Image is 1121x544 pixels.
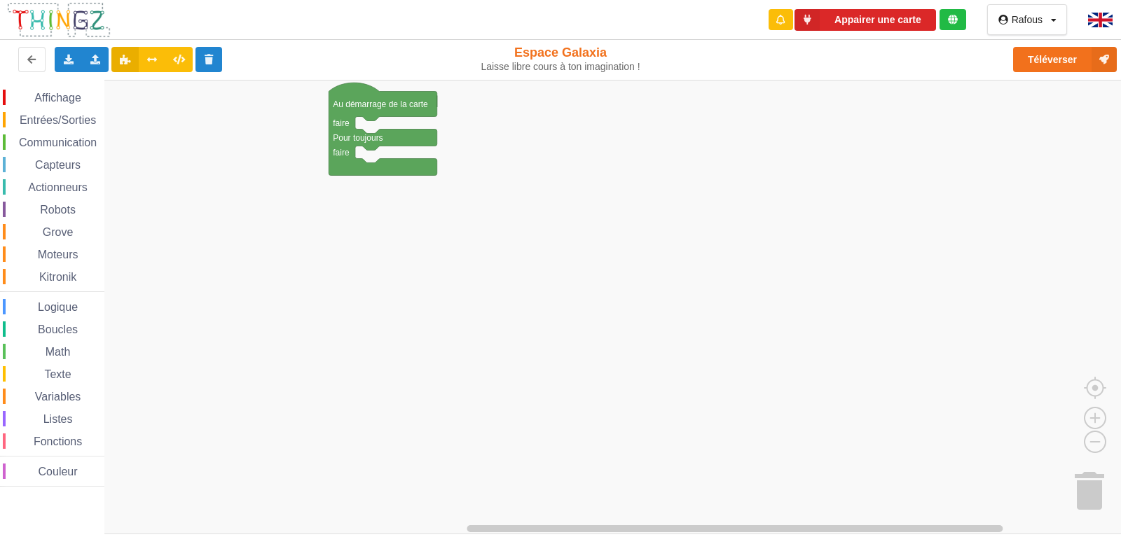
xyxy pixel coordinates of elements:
span: Logique [36,301,80,313]
button: Téléverser [1013,47,1117,72]
span: Math [43,346,73,358]
span: Boucles [36,323,80,335]
text: faire [333,118,350,127]
span: Kitronik [37,271,78,283]
span: Robots [38,204,78,216]
span: Affichage [32,92,83,104]
span: Listes [41,413,75,425]
div: Rafous [1012,15,1043,25]
text: Pour toujours [333,132,383,142]
span: Variables [33,391,83,403]
span: Capteurs [33,159,83,171]
text: Au démarrage de la carte [333,99,428,109]
img: gb.png [1088,13,1113,27]
span: Grove [41,226,76,238]
div: Laisse libre cours à ton imagination ! [465,61,657,73]
span: Moteurs [36,249,81,260]
span: Actionneurs [26,181,90,193]
span: Fonctions [32,435,84,447]
span: Entrées/Sorties [18,114,98,126]
span: Couleur [36,466,80,477]
span: Texte [42,368,73,380]
div: Espace Galaxia [465,45,657,73]
img: thingz_logo.png [6,1,111,39]
div: Tu es connecté au serveur de création de Thingz [940,9,965,30]
button: Appairer une carte [795,9,936,31]
text: faire [333,147,350,157]
span: Communication [17,137,99,148]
